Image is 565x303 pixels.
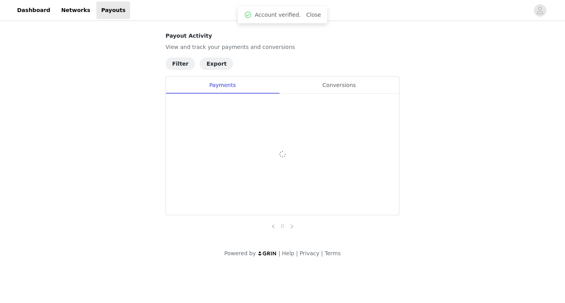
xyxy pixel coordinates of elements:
a: Close [306,12,321,18]
a: Networks [56,2,95,19]
i: icon: right [289,224,294,229]
button: Export [200,57,233,70]
div: Conversions [279,77,399,94]
span: Powered by [224,250,256,256]
a: 0 [278,222,287,230]
a: Dashboard [12,2,55,19]
div: Payments [166,77,279,94]
img: logo [258,251,277,256]
span: | [279,250,281,256]
span: | [296,250,298,256]
span: | [321,250,323,256]
h4: Payout Activity [166,32,399,40]
li: 0 [278,221,287,231]
button: Filter [166,57,195,70]
li: Previous Page [269,221,278,231]
li: Next Page [287,221,296,231]
a: Help [282,250,295,256]
div: avatar [536,4,544,17]
a: Terms [324,250,340,256]
a: Privacy [300,250,319,256]
p: View and track your payments and conversions [166,43,399,51]
i: icon: left [271,224,276,229]
a: Payouts [96,2,130,19]
span: Account verified. [255,11,301,19]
